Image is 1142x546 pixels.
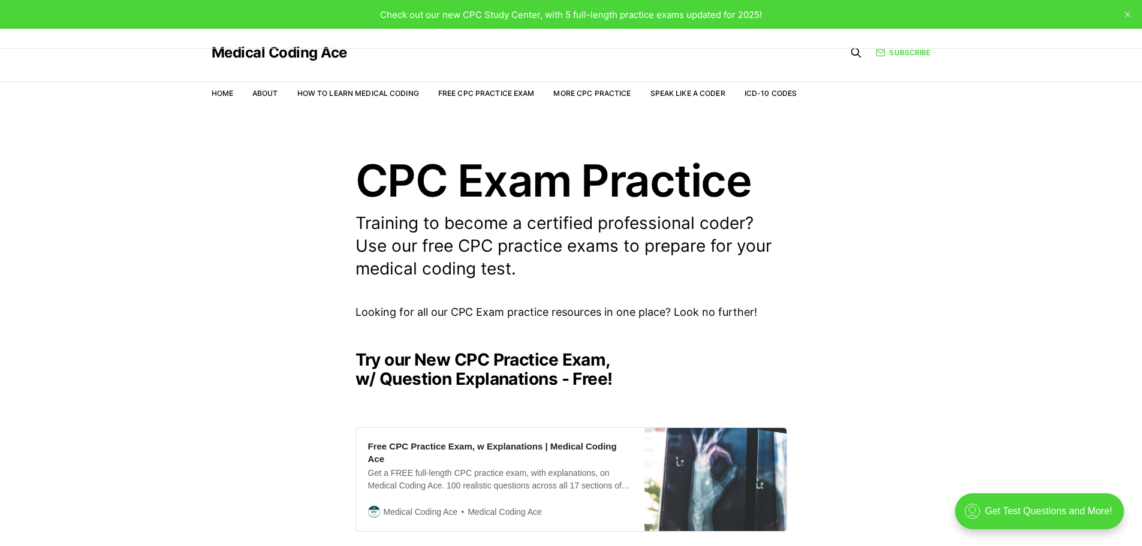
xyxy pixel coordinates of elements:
div: Free CPC Practice Exam, w Explanations | Medical Coding Ace [368,440,632,465]
a: More CPC Practice [553,89,631,98]
button: close [1118,5,1137,24]
a: Subscribe [876,47,930,58]
a: Home [212,89,233,98]
p: Training to become a certified professional coder? Use our free CPC practice exams to prepare for... [355,212,787,280]
p: Looking for all our CPC Exam practice resources in one place? Look no further! [355,304,787,321]
span: Medical Coding Ace [457,505,542,519]
a: About [252,89,278,98]
a: ICD-10 Codes [745,89,797,98]
span: Medical Coding Ace [384,505,458,518]
a: Free CPC Practice Exam, w Explanations | Medical Coding AceGet a FREE full-length CPC practice ex... [355,427,787,532]
a: Speak Like a Coder [650,89,725,98]
a: How to Learn Medical Coding [297,89,419,98]
h1: CPC Exam Practice [355,158,787,203]
div: Get a FREE full-length CPC practice exam, with explanations, on Medical Coding Ace. 100 realistic... [368,467,632,492]
span: Check out our new CPC Study Center, with 5 full-length practice exams updated for 2025! [380,9,762,20]
a: Free CPC Practice Exam [438,89,535,98]
h2: Try our New CPC Practice Exam, w/ Question Explanations - Free! [355,350,787,388]
a: Medical Coding Ace [212,46,347,60]
iframe: portal-trigger [945,487,1142,546]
